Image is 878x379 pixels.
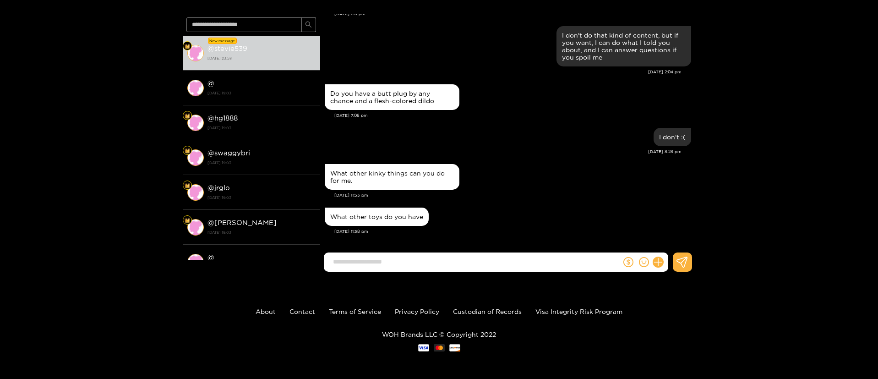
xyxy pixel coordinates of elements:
div: What other kinky things can you do for me. [330,170,454,184]
div: Sep. 29, 11:53 pm [325,164,459,190]
strong: @ stevie539 [207,44,247,52]
strong: @ [PERSON_NAME] [207,219,277,226]
div: Sep. 29, 8:28 pm [654,128,691,146]
a: Contact [289,308,315,315]
span: search [305,21,312,29]
img: Fan Level [185,218,190,223]
div: New message [208,38,237,44]
img: conversation [187,80,204,96]
img: Fan Level [185,113,190,119]
img: conversation [187,115,204,131]
div: Do you have a butt plug by any chance and a flesh-colored dildo [330,90,454,104]
div: [DATE] 1:13 pm [334,11,691,17]
img: conversation [187,45,204,61]
img: Fan Level [185,183,190,188]
a: About [256,308,276,315]
div: Sep. 29, 11:58 pm [325,208,429,226]
strong: @ swaggybri [207,149,250,157]
a: Custodian of Records [453,308,522,315]
div: [DATE] 7:08 pm [334,112,691,119]
div: I don't :( [659,133,686,141]
div: Sep. 29, 7:08 pm [325,84,459,110]
img: conversation [187,254,204,270]
div: [DATE] 8:28 pm [325,148,682,155]
strong: [DATE] 19:03 [207,228,316,236]
a: Terms of Service [329,308,381,315]
img: conversation [187,219,204,236]
strong: [DATE] 19:03 [207,159,316,167]
strong: [DATE] 19:03 [207,124,316,132]
strong: @ [207,253,214,261]
strong: [DATE] 19:03 [207,89,316,97]
div: [DATE] 11:58 pm [334,228,691,235]
span: smile [639,257,649,267]
strong: [DATE] 23:58 [207,54,316,62]
a: Visa Integrity Risk Program [535,308,622,315]
div: I don't do that kind of content, but if you want, I can do what I told you about, and I can answe... [562,32,686,61]
span: dollar [623,257,633,267]
strong: [DATE] 19:03 [207,193,316,202]
div: [DATE] 2:04 pm [325,69,682,75]
img: conversation [187,149,204,166]
img: Fan Level [185,148,190,154]
strong: @ [207,79,214,87]
button: dollar [622,255,635,269]
button: search [301,17,316,32]
div: Sep. 29, 2:04 pm [556,26,691,66]
div: [DATE] 11:53 pm [334,192,691,198]
a: Privacy Policy [395,308,439,315]
img: Fan Level [185,44,190,49]
strong: @ hg1888 [207,114,238,122]
img: conversation [187,184,204,201]
div: What other toys do you have [330,213,423,220]
strong: @ jrglo [207,184,230,192]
